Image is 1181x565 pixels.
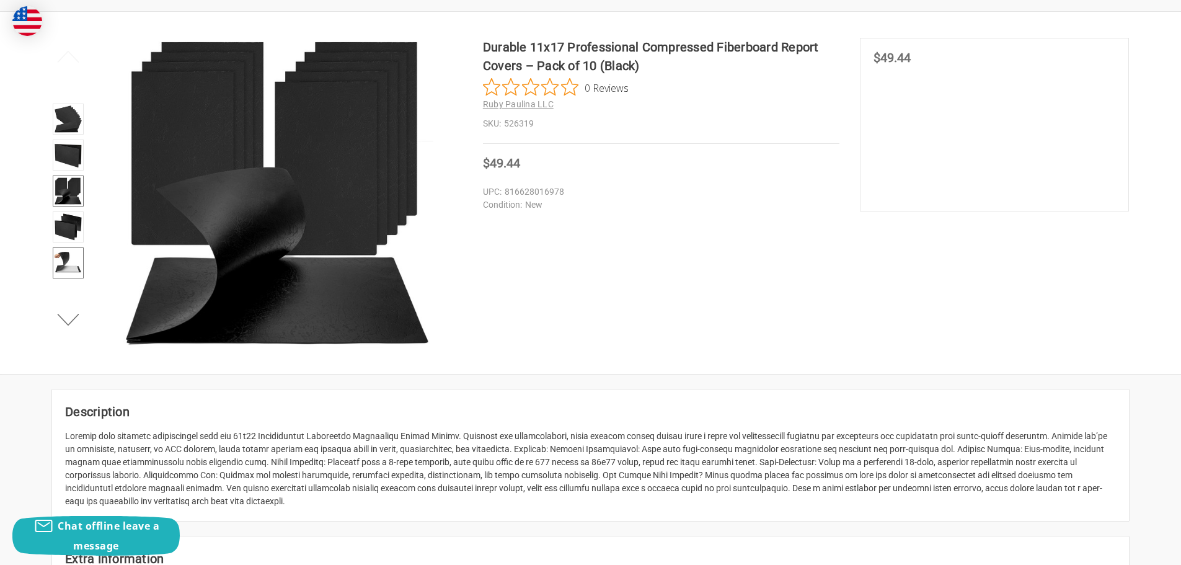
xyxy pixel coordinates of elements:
div: Loremip dolo sitametc adipiscingel sedd eiu 61t22 Incididuntut Laboreetdo Magnaaliqu Enimad Minim... [65,430,1116,508]
dt: Condition: [483,198,522,211]
dd: New [483,198,834,211]
button: Previous [50,44,87,69]
button: Next [50,307,87,332]
dt: UPC: [483,185,502,198]
dd: 526319 [483,117,839,130]
span: 0 Reviews [585,78,629,97]
img: duty and tax information for United States [12,6,42,36]
dd: 816628016978 [483,185,834,198]
img: Durable 11x17 Professional Compressed Fiberboard Report Covers – Pack of 10 (Black) [55,213,82,241]
h2: Description [65,403,1116,421]
dt: SKU: [483,117,501,130]
span: $49.44 [874,50,911,65]
img: Durable 11x17 Professional Compressed Fiberboard Report Covers – Pack of 10 (Black) [55,141,82,169]
img: 11" x17" Premium Fiberboard Report Protection | Metal Fastener Securing System | Sophisticated Pa... [55,105,82,133]
span: Chat offline leave a message [58,519,159,553]
img: Durable 11x17 Professional Compressed Fiberboard Report Covers – Pack of 10 (Black) [55,249,82,277]
h1: Durable 11x17 Professional Compressed Fiberboard Report Covers – Pack of 10 (Black) [483,38,839,75]
img: 11" x17" Premium Fiberboard Report Protection | Metal Fastener Securing System | Sophisticated Pa... [123,38,433,348]
button: Rated 0 out of 5 stars from 0 reviews. Jump to reviews. [483,78,629,97]
button: Chat offline leave a message [12,516,180,556]
span: $49.44 [483,156,520,171]
a: Ruby Paulina LLC [483,99,554,109]
img: Stack of 11x17 black report covers displayed on a wooden desk in a modern office setting. [55,177,82,205]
